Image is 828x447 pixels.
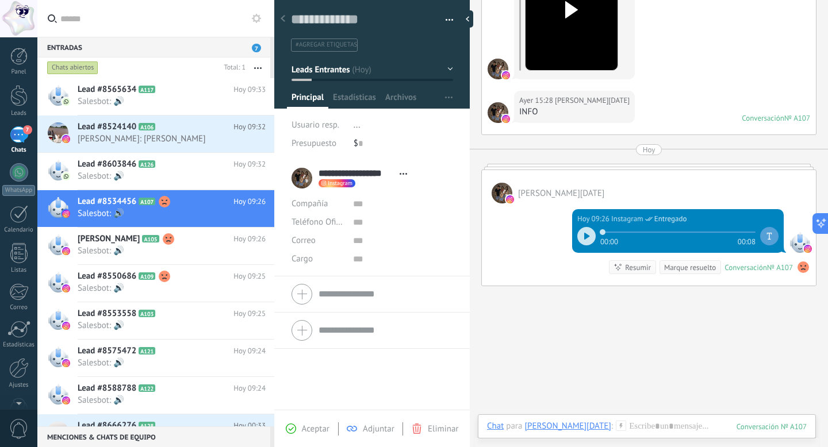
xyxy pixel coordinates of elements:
[233,233,266,245] span: Hoy 09:26
[784,113,810,123] div: № A107
[292,120,339,130] span: Usuario resp.
[742,113,784,123] div: Conversación
[62,322,70,330] img: instagram.svg
[328,180,352,186] span: Instagram
[233,121,266,133] span: Hoy 09:32
[292,213,344,232] button: Teléfono Oficina
[767,263,793,272] div: № A107
[737,422,807,431] div: 107
[233,420,266,431] span: Hoy 00:33
[2,267,36,274] div: Listas
[78,133,244,144] span: [PERSON_NAME]: [PERSON_NAME]
[37,340,274,376] a: Lead #8575472 A121 Hoy 09:24 Salesbot: 🔊
[625,262,651,273] div: Resumir
[233,196,266,207] span: Hoy 09:26
[292,134,345,153] div: Presupuesto
[62,98,70,106] img: com.amocrm.amocrmwa.svg
[78,171,244,182] span: Salesbot: 🔊
[2,226,36,234] div: Calendario
[292,235,316,246] span: Correo
[502,115,510,123] img: instagram.svg
[611,213,643,225] span: Instagram
[724,263,767,272] div: Conversación
[519,95,555,106] div: Ayer 15:28
[37,190,274,227] a: Lead #8534456 A107 Hoy 09:26 Salesbot: 🔊
[506,421,522,432] span: para
[2,68,36,76] div: Panel
[37,228,274,264] a: [PERSON_NAME] A105 Hoy 09:26 Salesbot: 🔊
[292,250,344,268] div: Cargo
[654,213,687,225] span: Entregado
[78,345,136,357] span: Lead #8575472
[506,195,514,203] img: instagram.svg
[78,196,136,207] span: Lead #8534456
[2,110,36,117] div: Leads
[78,320,244,331] span: Salesbot: 🔊
[37,115,274,152] a: Lead #8524140 A106 Hoy 09:32 [PERSON_NAME]: [PERSON_NAME]
[62,247,70,255] img: instagram.svg
[139,422,155,429] span: A128
[354,120,361,130] span: ...
[47,61,98,75] div: Chats abiertos
[62,210,70,218] img: instagram.svg
[292,232,316,250] button: Correo
[78,121,136,133] span: Lead #8524140
[139,198,155,205] span: A107
[233,345,266,357] span: Hoy 09:24
[37,377,274,414] a: Lead #8588788 A122 Hoy 09:24 Salesbot: 🔊
[233,383,266,394] span: Hoy 09:24
[292,92,324,109] span: Principal
[139,123,155,130] span: A106
[519,106,630,118] div: INFO
[139,384,155,392] span: A122
[78,233,140,245] span: [PERSON_NAME]
[492,183,512,203] span: María Noel Coronel
[385,92,416,109] span: Archivos
[611,421,613,432] span: :
[78,96,244,107] span: Salesbot: 🔊
[139,86,155,93] span: A117
[292,116,345,134] div: Usuario resp.
[220,62,246,74] div: Total: 1
[804,245,812,253] img: instagram.svg
[333,92,376,109] span: Estadísticas
[62,172,70,180] img: com.amocrm.amocrmwa.svg
[488,59,508,79] span: María Noel Coronel
[233,308,266,319] span: Hoy 09:25
[37,37,270,57] div: Entradas
[78,245,244,256] span: Salesbot: 🔊
[292,195,344,213] div: Compañía
[488,102,508,123] span: María Noel Coronel
[139,310,155,317] span: A103
[37,302,274,339] a: Lead #8553558 A103 Hoy 09:25 Salesbot: 🔊
[296,41,357,49] span: #agregar etiquetas
[643,144,655,155] div: Hoy
[600,236,618,245] span: 00:00
[302,423,329,434] span: Aceptar
[78,383,136,394] span: Lead #8588788
[62,396,70,404] img: instagram.svg
[233,84,266,95] span: Hoy 09:33
[23,125,32,134] span: 7
[738,236,756,245] span: 00:08
[524,421,611,431] div: María Noel Coronel
[233,271,266,282] span: Hoy 09:25
[2,341,36,349] div: Estadísticas
[2,185,35,196] div: WhatsApp
[139,160,155,168] span: A126
[246,57,270,78] button: Más
[292,217,351,228] span: Teléfono Oficina
[292,255,313,263] span: Cargo
[142,235,159,242] span: A105
[292,138,336,149] span: Presupuesto
[62,359,70,367] img: instagram.svg
[2,304,36,311] div: Correo
[78,84,136,95] span: Lead #8565634
[2,147,36,154] div: Chats
[78,159,136,170] span: Lead #8603846
[78,208,244,219] span: Salesbot: 🔊
[664,262,716,273] div: Marque resuelto
[78,357,244,368] span: Salesbot: 🔊
[2,382,36,389] div: Ajustes
[78,395,244,406] span: Salesbot: 🔊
